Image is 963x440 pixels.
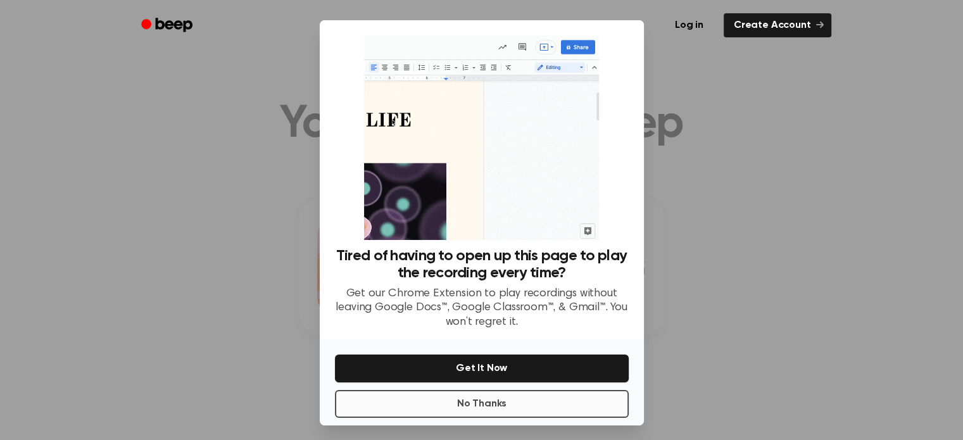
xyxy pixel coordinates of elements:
[364,35,599,240] img: Beep extension in action
[132,13,204,38] a: Beep
[335,390,629,418] button: No Thanks
[724,13,831,37] a: Create Account
[335,287,629,330] p: Get our Chrome Extension to play recordings without leaving Google Docs™, Google Classroom™, & Gm...
[335,355,629,382] button: Get It Now
[662,11,716,40] a: Log in
[335,248,629,282] h3: Tired of having to open up this page to play the recording every time?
